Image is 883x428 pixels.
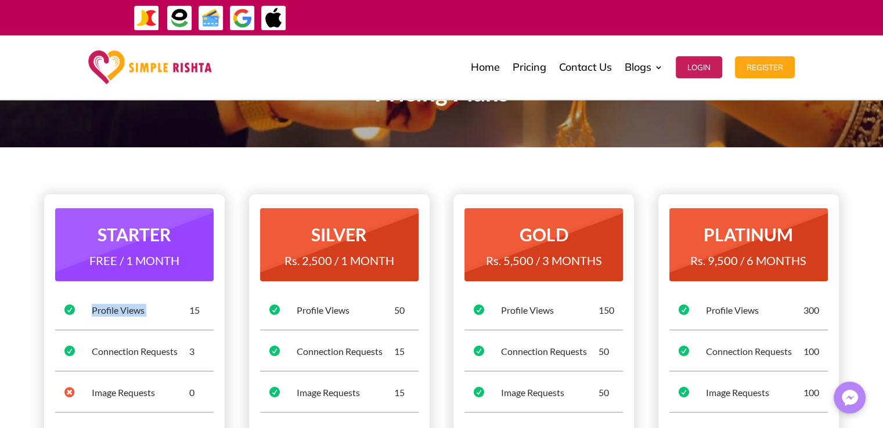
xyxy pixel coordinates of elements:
[167,5,193,31] img: EasyPaisa-icon
[64,346,75,356] span: 
[679,387,689,397] span: 
[625,38,663,96] a: Blogs
[679,346,689,356] span: 
[690,253,806,267] span: Rs. 9,500 / 6 MONTHS
[735,38,795,96] a: Register
[311,224,367,245] strong: SILVER
[198,5,224,31] img: Credit Cards
[297,304,394,317] div: Profile Views
[706,386,803,399] div: Image Requests
[706,304,803,317] div: Profile Views
[269,346,280,356] span: 
[486,253,602,267] span: Rs. 5,500 / 3 MONTHS
[297,386,394,399] div: Image Requests
[501,386,599,399] div: Image Requests
[471,38,500,96] a: Home
[474,304,484,315] span: 
[269,387,280,397] span: 
[704,224,793,245] strong: PLATINUM
[89,253,179,267] span: FREE / 1 MONTH
[261,5,287,31] img: ApplePay-icon
[297,345,394,358] div: Connection Requests
[134,5,160,31] img: JazzCash-icon
[679,304,689,315] span: 
[229,5,255,31] img: GooglePay-icon
[501,345,599,358] div: Connection Requests
[92,386,189,399] div: Image Requests
[269,304,280,315] span: 
[676,56,722,78] button: Login
[474,346,484,356] span: 
[92,304,189,317] div: Profile Views
[98,224,171,245] strong: STARTER
[501,304,599,317] div: Profile Views
[706,345,803,358] div: Connection Requests
[559,38,612,96] a: Contact Us
[474,387,484,397] span: 
[513,38,546,96] a: Pricing
[284,253,394,267] span: Rs. 2,500 / 1 MONTH
[128,86,755,100] p: Pricing Plans
[838,386,862,409] img: Messenger
[676,38,722,96] a: Login
[64,304,75,315] span: 
[735,56,795,78] button: Register
[64,387,75,397] span: 
[92,345,189,358] div: Connection Requests
[520,224,568,245] strong: GOLD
